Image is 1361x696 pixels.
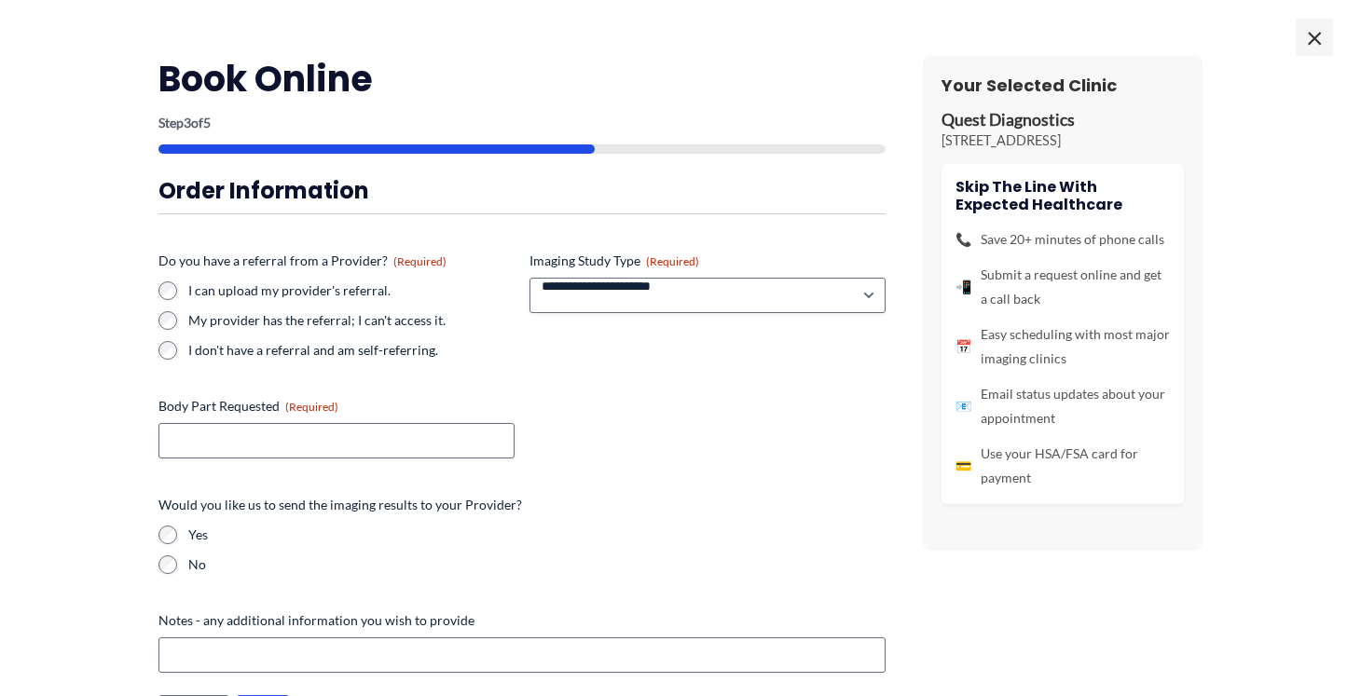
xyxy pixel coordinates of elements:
[158,116,886,130] p: Step of
[158,397,515,416] label: Body Part Requested
[955,442,1170,490] li: Use your HSA/FSA card for payment
[184,115,191,130] span: 3
[188,311,515,330] label: My provider has the referral; I can't access it.
[942,75,1184,96] h3: Your Selected Clinic
[646,254,699,268] span: (Required)
[203,115,211,130] span: 5
[955,382,1170,430] li: Email status updates about your appointment
[158,252,447,270] legend: Do you have a referral from a Provider?
[955,275,971,299] span: 📲
[393,254,447,268] span: (Required)
[955,263,1170,311] li: Submit a request online and get a call back
[955,227,971,252] span: 📞
[158,496,522,514] legend: Would you like us to send the imaging results to your Provider?
[529,252,886,270] label: Imaging Study Type
[188,281,515,300] label: I can upload my provider's referral.
[285,400,338,414] span: (Required)
[955,394,971,418] span: 📧
[955,334,971,359] span: 📅
[942,110,1184,131] p: Quest Diagnostics
[955,227,1170,252] li: Save 20+ minutes of phone calls
[955,178,1170,213] h4: Skip the line with Expected Healthcare
[188,555,886,574] label: No
[158,176,886,205] h3: Order Information
[955,322,1170,371] li: Easy scheduling with most major imaging clinics
[158,56,886,102] h2: Book Online
[1296,19,1333,56] span: ×
[955,454,971,478] span: 💳
[158,611,886,630] label: Notes - any additional information you wish to provide
[188,525,886,544] label: Yes
[942,131,1184,150] p: [STREET_ADDRESS]
[188,341,515,360] label: I don't have a referral and am self-referring.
